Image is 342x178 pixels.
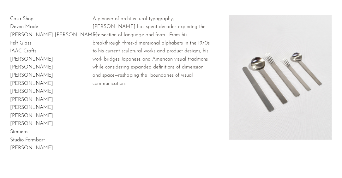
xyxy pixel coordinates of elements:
[10,41,31,46] a: Felt Glass
[10,105,53,110] a: [PERSON_NAME]
[10,33,98,38] a: [PERSON_NAME] [PERSON_NAME]
[10,129,27,134] a: Simuero
[10,97,53,102] a: [PERSON_NAME]
[10,65,53,70] a: [PERSON_NAME]
[10,16,33,21] a: Casa Shop
[10,73,53,78] a: [PERSON_NAME]
[10,49,36,54] a: IAAC Crafts
[10,121,53,126] a: [PERSON_NAME]
[10,113,53,118] a: [PERSON_NAME]
[10,57,53,62] a: [PERSON_NAME]
[10,81,53,86] a: [PERSON_NAME]
[10,138,45,143] a: Studio Formbart
[229,15,332,140] img: Takenobu Igarashi
[93,15,212,88] div: A pioneer of architectural typography, [PERSON_NAME] has spent decades exploring the intersection...
[10,24,38,29] a: Devon Made
[10,89,53,94] a: [PERSON_NAME]
[10,145,53,151] a: [PERSON_NAME]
